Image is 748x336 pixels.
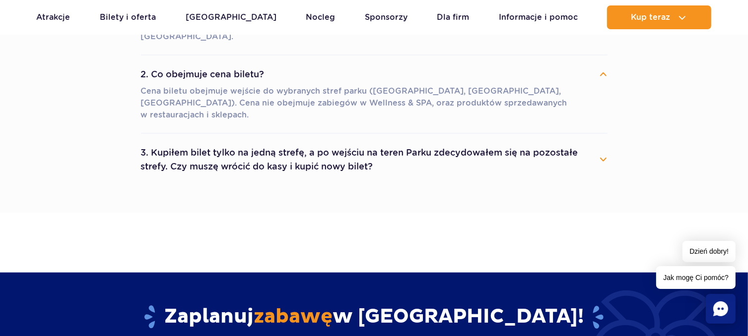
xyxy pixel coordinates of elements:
a: Bilety i oferta [100,5,156,29]
a: Nocleg [306,5,335,29]
span: Jak mogę Ci pomóc? [656,266,736,289]
a: Atrakcje [37,5,70,29]
span: Kup teraz [631,13,670,22]
button: 3. Kupiłem bilet tylko na jedną strefę, a po wejściu na teren Parku zdecydowałem się na pozostałe... [141,142,608,177]
a: [GEOGRAPHIC_DATA] [186,5,276,29]
a: Dla firm [437,5,469,29]
div: Chat [706,294,736,324]
span: Dzień dobry! [682,241,736,262]
span: zabawę [254,304,333,329]
button: Kup teraz [607,5,711,29]
a: Sponsorzy [365,5,408,29]
a: Informacje i pomoc [499,5,578,29]
button: 2. Co obejmuje cena biletu? [141,63,608,85]
h2: Zaplanuj w [GEOGRAPHIC_DATA]! [83,304,665,330]
p: Cena biletu obejmuje wejście do wybranych stref parku ([GEOGRAPHIC_DATA], [GEOGRAPHIC_DATA], [GEO... [141,85,608,121]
